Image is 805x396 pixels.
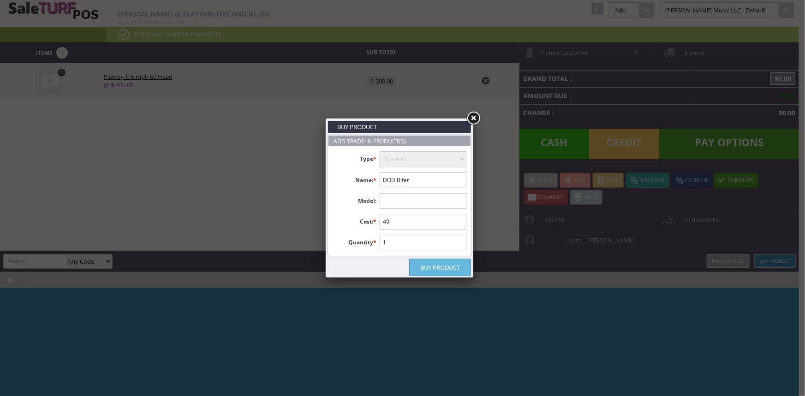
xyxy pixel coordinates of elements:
[333,172,380,184] label: Name:
[328,136,471,146] h4: Add Trade-in Product(s)
[409,259,471,276] a: Buy Product
[333,235,380,247] label: Quantity
[333,151,380,163] label: Type
[333,193,380,205] label: Model:
[465,110,482,127] a: Close
[328,121,471,133] h3: Buy Product
[333,214,380,226] label: Cost:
